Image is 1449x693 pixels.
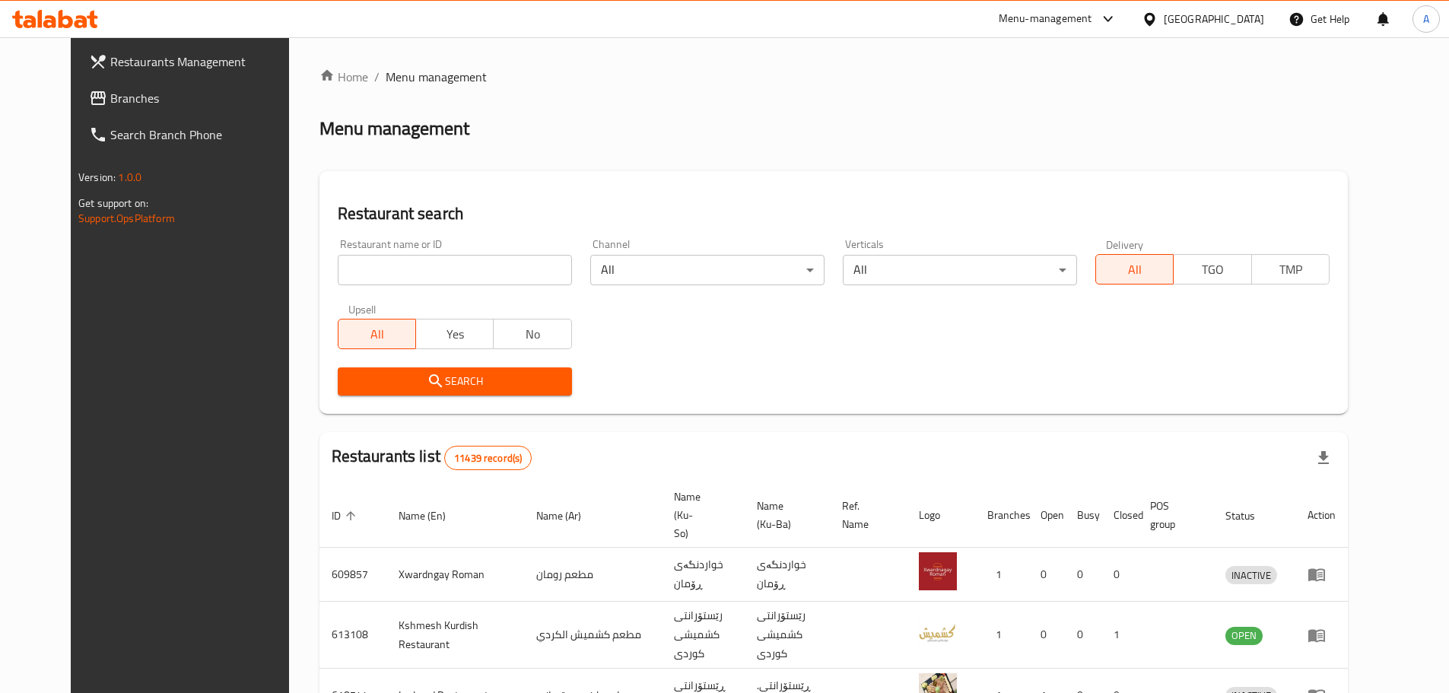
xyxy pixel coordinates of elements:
span: Branches [110,89,300,107]
img: Kshmesh Kurdish Restaurant [919,613,957,651]
td: 0 [1028,548,1065,602]
span: Ref. Name [842,497,888,533]
td: رێستۆرانتی کشمیشى كوردى [745,602,830,669]
span: Version: [78,167,116,187]
a: Search Branch Phone [77,116,313,153]
div: Export file [1305,440,1342,476]
button: No [493,319,571,349]
span: 11439 record(s) [445,451,531,466]
div: Menu-management [999,10,1092,28]
span: All [345,323,410,345]
td: Kshmesh Kurdish Restaurant [386,602,524,669]
span: Search Branch Phone [110,126,300,144]
nav: breadcrumb [319,68,1348,86]
span: Name (Ku-Ba) [757,497,812,533]
td: 1 [975,602,1028,669]
td: 609857 [319,548,386,602]
span: Status [1225,507,1275,525]
button: TGO [1173,254,1251,285]
td: 1 [975,548,1028,602]
span: OPEN [1225,627,1263,644]
span: Search [350,372,560,391]
span: All [1102,259,1168,281]
div: [GEOGRAPHIC_DATA] [1164,11,1264,27]
button: All [338,319,416,349]
div: Total records count [444,446,532,470]
h2: Menu management [319,116,469,141]
span: A [1423,11,1429,27]
span: TMP [1258,259,1323,281]
span: Name (En) [399,507,466,525]
button: Yes [415,319,494,349]
td: 1 [1101,602,1138,669]
button: TMP [1251,254,1330,285]
th: Busy [1065,483,1101,548]
td: 0 [1101,548,1138,602]
span: Name (Ku-So) [674,488,726,542]
td: رێستۆرانتی کشمیشى كوردى [662,602,745,669]
span: No [500,323,565,345]
td: 0 [1065,602,1101,669]
span: Menu management [386,68,487,86]
a: Support.OpsPlatform [78,208,175,228]
div: OPEN [1225,627,1263,645]
td: خواردنگەی ڕۆمان [662,548,745,602]
th: Logo [907,483,975,548]
a: Home [319,68,368,86]
span: 1.0.0 [118,167,141,187]
input: Search for restaurant name or ID.. [338,255,572,285]
div: All [590,255,825,285]
div: All [843,255,1077,285]
span: INACTIVE [1225,567,1277,584]
a: Branches [77,80,313,116]
td: 613108 [319,602,386,669]
label: Delivery [1106,239,1144,250]
h2: Restaurant search [338,202,1330,225]
td: Xwardngay Roman [386,548,524,602]
td: 0 [1065,548,1101,602]
th: Branches [975,483,1028,548]
span: POS group [1150,497,1195,533]
li: / [374,68,380,86]
h2: Restaurants list [332,445,532,470]
div: Menu [1308,565,1336,583]
td: مطعم رومان [524,548,662,602]
div: INACTIVE [1225,566,1277,584]
button: Search [338,367,572,396]
td: 0 [1028,602,1065,669]
span: ID [332,507,361,525]
img: Xwardngay Roman [919,552,957,590]
th: Open [1028,483,1065,548]
span: Yes [422,323,488,345]
label: Upsell [348,304,377,314]
button: All [1095,254,1174,285]
td: مطعم كشميش الكردي [524,602,662,669]
span: TGO [1180,259,1245,281]
span: Name (Ar) [536,507,601,525]
th: Action [1295,483,1348,548]
span: Get support on: [78,193,148,213]
th: Closed [1101,483,1138,548]
span: Restaurants Management [110,52,300,71]
td: خواردنگەی ڕۆمان [745,548,830,602]
a: Restaurants Management [77,43,313,80]
div: Menu [1308,626,1336,644]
